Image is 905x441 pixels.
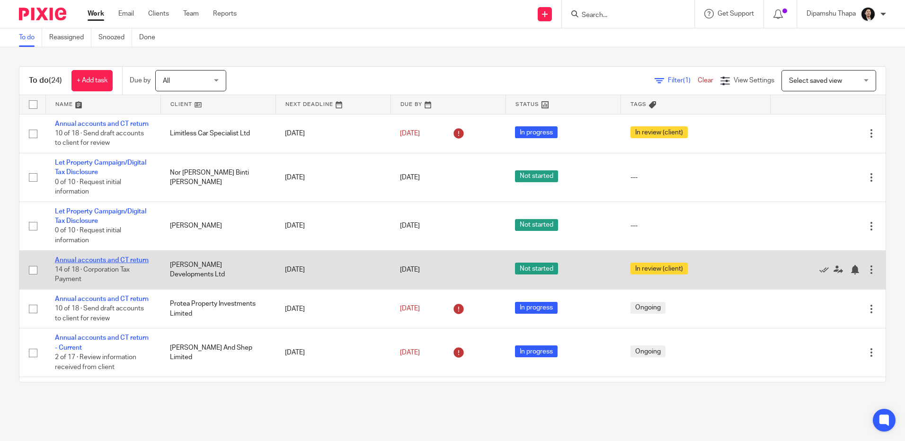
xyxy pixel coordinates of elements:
span: Get Support [718,10,754,17]
td: [DATE] [275,114,390,153]
td: [PERSON_NAME] And Shep Limited [160,328,275,377]
span: In progress [515,302,558,314]
td: [DATE] [275,328,390,377]
a: Let Property Campaign/Digital Tax Disclosure [55,159,146,176]
a: Email [118,9,134,18]
a: Mark as done [819,265,834,274]
td: [PERSON_NAME] Developments Ltd [160,250,275,289]
span: [DATE] [400,130,420,137]
span: Not started [515,263,558,274]
span: In progress [515,345,558,357]
div: --- [630,221,761,230]
td: [DATE] [275,153,390,202]
a: Clear [698,77,713,84]
span: 10 of 18 · Send draft accounts to client for review [55,306,144,322]
td: [DATE] [275,250,390,289]
a: Snoozed [98,28,132,47]
a: Annual accounts and CT return [55,296,149,302]
span: (1) [683,77,691,84]
div: --- [630,173,761,182]
span: View Settings [734,77,774,84]
span: [DATE] [400,306,420,312]
h1: To do [29,76,62,86]
span: 0 of 10 · Request initial information [55,228,121,244]
span: [DATE] [400,174,420,181]
a: Reports [213,9,237,18]
p: Dipamshu Thapa [807,9,856,18]
p: Due by [130,76,151,85]
a: Let Property Campaign/Digital Tax Disclosure [55,208,146,224]
span: In review (client) [630,263,688,274]
img: Dipamshu2.jpg [861,7,876,22]
span: [DATE] [400,349,420,356]
a: + Add task [71,70,113,91]
span: Not started [515,219,558,231]
td: Nor [PERSON_NAME] Binti [PERSON_NAME] [160,153,275,202]
td: [DATE] [275,377,390,411]
td: Protea Property Investments Limited [160,290,275,328]
a: Team [183,9,199,18]
span: 14 of 18 · Corporation Tax Payment [55,266,130,283]
span: Not started [515,170,558,182]
span: In progress [515,126,558,138]
span: Select saved view [789,78,842,84]
span: Filter [668,77,698,84]
span: 10 of 18 · Send draft accounts to client for review [55,130,144,147]
span: Ongoing [630,302,665,314]
span: Ongoing [630,345,665,357]
span: [DATE] [400,266,420,273]
span: [DATE] [400,223,420,229]
a: Done [139,28,162,47]
td: Limitless Car Specialist Ltd [160,114,275,153]
span: (24) [49,77,62,84]
a: Reassigned [49,28,91,47]
span: 2 of 17 · Review information received from client [55,354,136,370]
span: Tags [630,102,647,107]
input: Search [581,11,666,20]
a: Annual accounts and CT return [55,257,149,264]
td: [DATE] [275,290,390,328]
span: All [163,78,170,84]
a: Clients [148,9,169,18]
a: Work [88,9,104,18]
span: 0 of 10 · Request initial information [55,179,121,195]
a: Annual accounts and CT return - Current [55,335,149,351]
a: To do [19,28,42,47]
td: [DATE] [275,202,390,250]
td: Summersalt Properties Limited [160,377,275,411]
span: In review (client) [630,126,688,138]
a: Annual accounts and CT return [55,121,149,127]
td: [PERSON_NAME] [160,202,275,250]
img: Pixie [19,8,66,20]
